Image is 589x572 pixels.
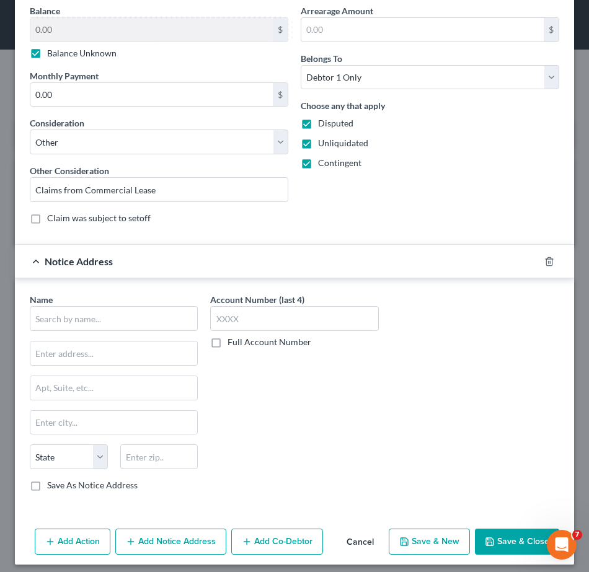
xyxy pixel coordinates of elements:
button: Save & Close [475,529,559,555]
input: Enter city... [30,411,197,434]
label: Choose any that apply [301,99,385,112]
button: Cancel [337,530,384,555]
input: Enter address... [30,341,197,365]
input: Search by name... [30,306,198,331]
label: Balance [30,4,60,17]
input: Specify... [30,178,288,201]
span: Notice Address [45,255,113,267]
input: 0.00 [30,83,273,107]
button: Save & New [389,529,470,555]
input: 0.00 [30,18,273,42]
span: Belongs To [301,53,342,64]
label: Monthly Payment [30,69,99,82]
label: Other Consideration [30,164,109,177]
span: Unliquidated [318,138,368,148]
button: Add Co-Debtor [231,529,323,555]
span: 7 [572,530,582,540]
label: Arrearage Amount [301,4,373,17]
div: $ [273,83,288,107]
label: Save As Notice Address [47,479,138,491]
input: XXXX [210,306,378,331]
button: Add Notice Address [115,529,226,555]
input: 0.00 [301,18,544,42]
input: Enter zip.. [120,444,198,469]
label: Balance Unknown [47,47,117,59]
span: Claim was subject to setoff [47,213,151,223]
button: Add Action [35,529,110,555]
input: Apt, Suite, etc... [30,376,197,400]
label: Full Account Number [228,336,311,348]
span: Contingent [318,157,361,168]
div: $ [544,18,559,42]
label: Account Number (last 4) [210,293,304,306]
label: Consideration [30,117,84,130]
iframe: Intercom live chat [547,530,577,560]
span: Name [30,294,53,305]
span: Disputed [318,118,353,128]
div: $ [273,18,288,42]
